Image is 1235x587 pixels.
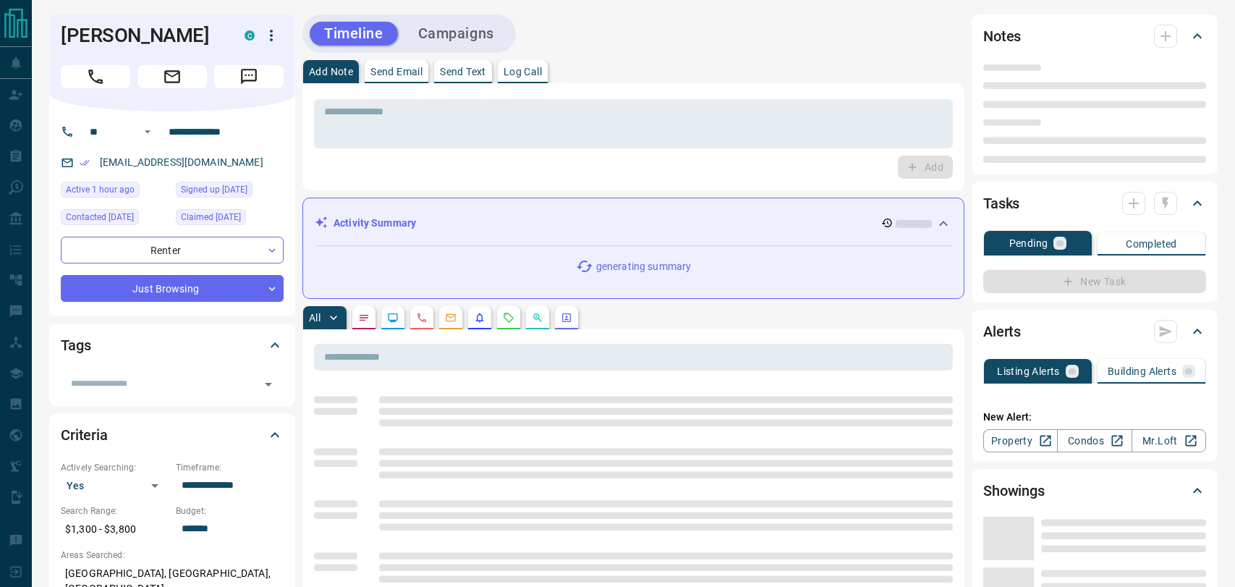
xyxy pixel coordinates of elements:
[258,374,279,394] button: Open
[445,312,457,324] svg: Emails
[440,67,486,77] p: Send Text
[503,312,514,324] svg: Requests
[245,30,255,41] div: condos.ca
[370,67,423,77] p: Send Email
[61,518,169,541] p: $1,300 - $3,800
[137,65,207,88] span: Email
[181,210,241,224] span: Claimed [DATE]
[61,65,130,88] span: Call
[983,314,1206,349] div: Alerts
[561,312,572,324] svg: Agent Actions
[100,156,263,168] a: [EMAIL_ADDRESS][DOMAIN_NAME]
[61,474,169,497] div: Yes
[61,423,108,447] h2: Criteria
[1126,239,1177,249] p: Completed
[983,473,1206,508] div: Showings
[309,67,353,77] p: Add Note
[61,549,284,562] p: Areas Searched:
[596,259,691,274] p: generating summary
[61,504,169,518] p: Search Range:
[358,312,370,324] svg: Notes
[139,123,156,140] button: Open
[66,182,135,197] span: Active 1 hour ago
[983,320,1021,343] h2: Alerts
[334,216,416,231] p: Activity Summary
[1009,238,1048,248] p: Pending
[983,192,1019,215] h2: Tasks
[532,312,543,324] svg: Opportunities
[61,237,284,263] div: Renter
[214,65,284,88] span: Message
[176,461,284,474] p: Timeframe:
[176,209,284,229] div: Thu Sep 18 2025
[983,479,1045,502] h2: Showings
[309,313,321,323] p: All
[61,209,169,229] div: Fri Sep 19 2025
[61,461,169,474] p: Actively Searching:
[387,312,399,324] svg: Lead Browsing Activity
[66,210,134,224] span: Contacted [DATE]
[416,312,428,324] svg: Calls
[61,418,284,452] div: Criteria
[80,158,90,168] svg: Email Verified
[983,25,1021,48] h2: Notes
[997,366,1060,376] p: Listing Alerts
[983,410,1206,425] p: New Alert:
[983,186,1206,221] div: Tasks
[1132,429,1206,452] a: Mr.Loft
[61,334,90,357] h2: Tags
[504,67,542,77] p: Log Call
[176,504,284,518] p: Budget:
[61,275,284,302] div: Just Browsing
[1057,429,1132,452] a: Condos
[404,22,509,46] button: Campaigns
[61,24,223,47] h1: [PERSON_NAME]
[315,210,952,237] div: Activity Summary
[1108,366,1176,376] p: Building Alerts
[474,312,485,324] svg: Listing Alerts
[61,328,284,363] div: Tags
[181,182,247,197] span: Signed up [DATE]
[983,19,1206,54] div: Notes
[61,182,169,202] div: Mon Oct 13 2025
[983,429,1058,452] a: Property
[310,22,398,46] button: Timeline
[176,182,284,202] div: Thu Sep 18 2025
